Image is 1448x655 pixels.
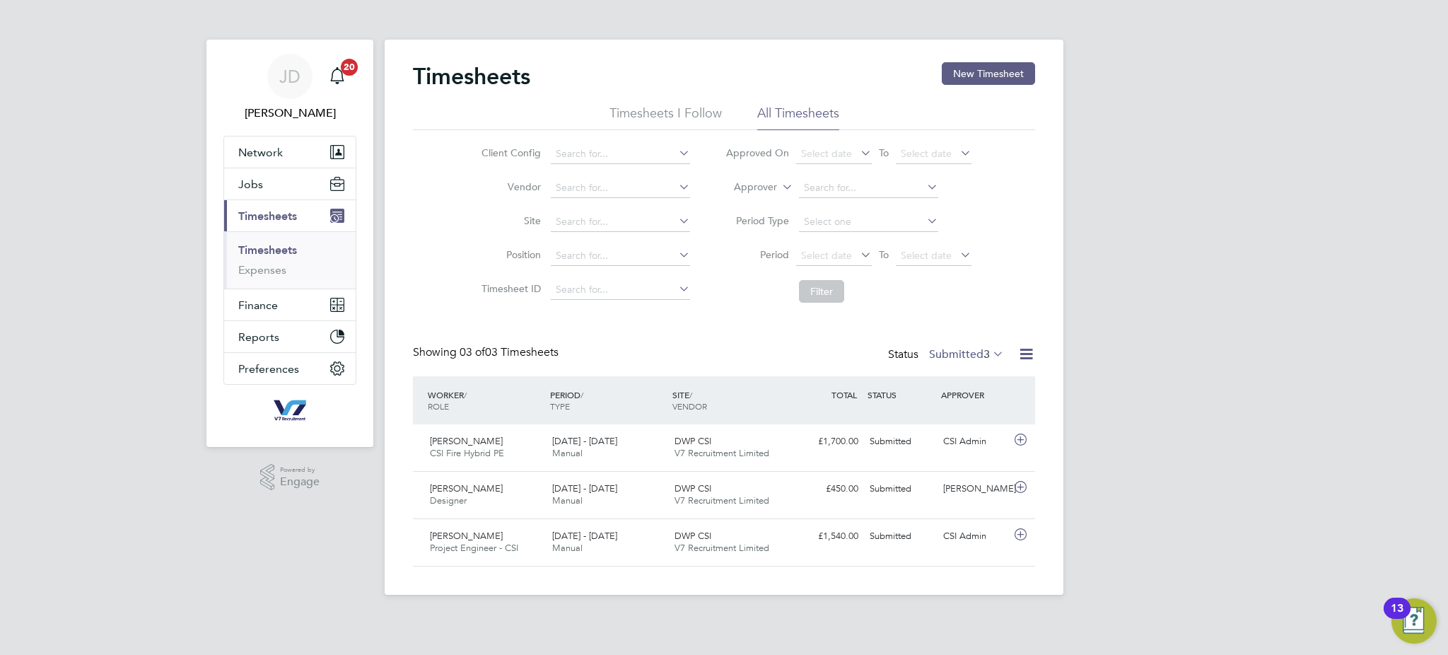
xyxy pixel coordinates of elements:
span: [PERSON_NAME] [430,482,503,494]
span: [DATE] - [DATE] [552,530,617,542]
div: £1,700.00 [790,430,864,453]
span: TYPE [550,400,570,412]
input: Search for... [551,212,690,232]
nav: Main navigation [206,40,373,447]
input: Search for... [551,144,690,164]
label: Client Config [477,146,541,159]
div: £1,540.00 [790,525,864,548]
button: Open Resource Center, 13 new notifications [1391,598,1437,644]
button: Finance [224,289,356,320]
span: Manual [552,494,583,506]
span: DWP CSI [675,482,711,494]
a: JD[PERSON_NAME] [223,54,356,122]
img: v7recruitment-logo-retina.png [268,399,312,422]
span: 03 Timesheets [460,345,559,359]
input: Search for... [551,280,690,300]
a: Timesheets [238,243,297,257]
div: Showing [413,345,561,360]
span: / [464,389,467,400]
span: [DATE] - [DATE] [552,435,617,447]
button: Preferences [224,353,356,384]
div: CSI Admin [938,430,1011,453]
span: Designer [430,494,467,506]
div: £450.00 [790,477,864,501]
input: Search for... [551,246,690,266]
span: ROLE [428,400,449,412]
a: Go to home page [223,399,356,422]
span: [PERSON_NAME] [430,435,503,447]
label: Period [725,248,789,261]
div: STATUS [864,382,938,407]
button: Filter [799,280,844,303]
span: Manual [552,447,583,459]
h2: Timesheets [413,62,530,91]
div: WORKER [424,382,547,419]
div: Submitted [864,430,938,453]
button: Jobs [224,168,356,199]
label: Position [477,248,541,261]
a: Powered byEngage [260,464,320,491]
span: Reports [238,330,279,344]
span: Select date [901,147,952,160]
span: To [875,144,893,162]
button: Network [224,137,356,168]
span: 20 [341,59,358,76]
div: [PERSON_NAME] [938,477,1011,501]
button: Timesheets [224,200,356,231]
span: Manual [552,542,583,554]
span: TOTAL [831,389,857,400]
span: Jobs [238,178,263,191]
div: CSI Admin [938,525,1011,548]
label: Period Type [725,214,789,227]
div: SITE [669,382,791,419]
span: / [689,389,692,400]
span: V7 Recruitment Limited [675,494,769,506]
label: Approver [713,180,777,195]
span: Timesheets [238,209,297,223]
span: Engage [280,476,320,488]
span: Finance [238,298,278,312]
span: Preferences [238,362,299,376]
input: Search for... [551,178,690,198]
span: / [580,389,583,400]
span: Powered by [280,464,320,476]
a: Expenses [238,263,286,277]
li: Timesheets I Follow [609,105,722,130]
input: Select one [799,212,938,232]
span: Network [238,146,283,159]
span: V7 Recruitment Limited [675,447,769,459]
li: All Timesheets [757,105,839,130]
span: 3 [983,347,990,361]
span: VENDOR [672,400,707,412]
div: PERIOD [547,382,669,419]
a: 20 [323,54,351,99]
span: V7 Recruitment Limited [675,542,769,554]
label: Submitted [929,347,1004,361]
span: [DATE] - [DATE] [552,482,617,494]
span: Select date [901,249,952,262]
button: Reports [224,321,356,352]
span: Select date [801,249,852,262]
div: Status [888,345,1007,365]
div: Submitted [864,525,938,548]
label: Approved On [725,146,789,159]
button: New Timesheet [942,62,1035,85]
span: DWP CSI [675,530,711,542]
div: Submitted [864,477,938,501]
span: JD [279,67,300,86]
label: Site [477,214,541,227]
label: Timesheet ID [477,282,541,295]
span: Select date [801,147,852,160]
span: DWP CSI [675,435,711,447]
span: Project Engineer - CSI [430,542,518,554]
div: Timesheets [224,231,356,289]
input: Search for... [799,178,938,198]
span: Jake Dunwell [223,105,356,122]
div: APPROVER [938,382,1011,407]
span: CSI Fire Hybrid PE [430,447,504,459]
span: [PERSON_NAME] [430,530,503,542]
span: To [875,245,893,264]
label: Vendor [477,180,541,193]
div: 13 [1391,608,1403,627]
span: 03 of [460,345,485,359]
